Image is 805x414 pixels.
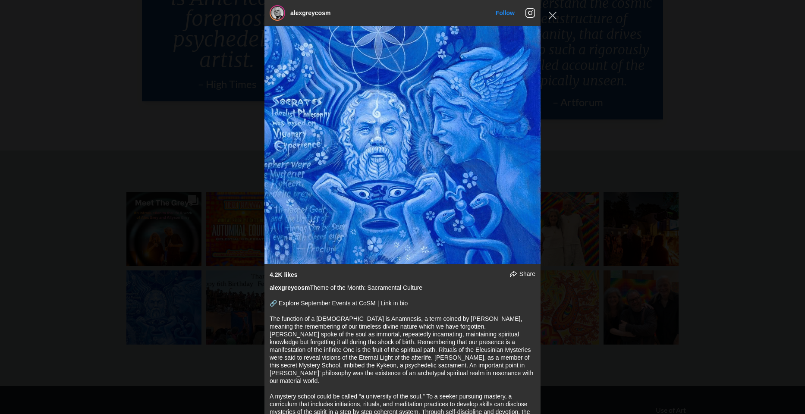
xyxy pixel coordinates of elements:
span: Share [519,270,535,278]
div: 4.2K likes [270,271,298,279]
img: alexgreycosm [271,7,283,19]
a: alexgreycosm [270,284,310,291]
a: Follow [496,9,515,16]
a: alexgreycosm [290,9,330,16]
button: Close Instagram Feed Popup [546,9,560,22]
